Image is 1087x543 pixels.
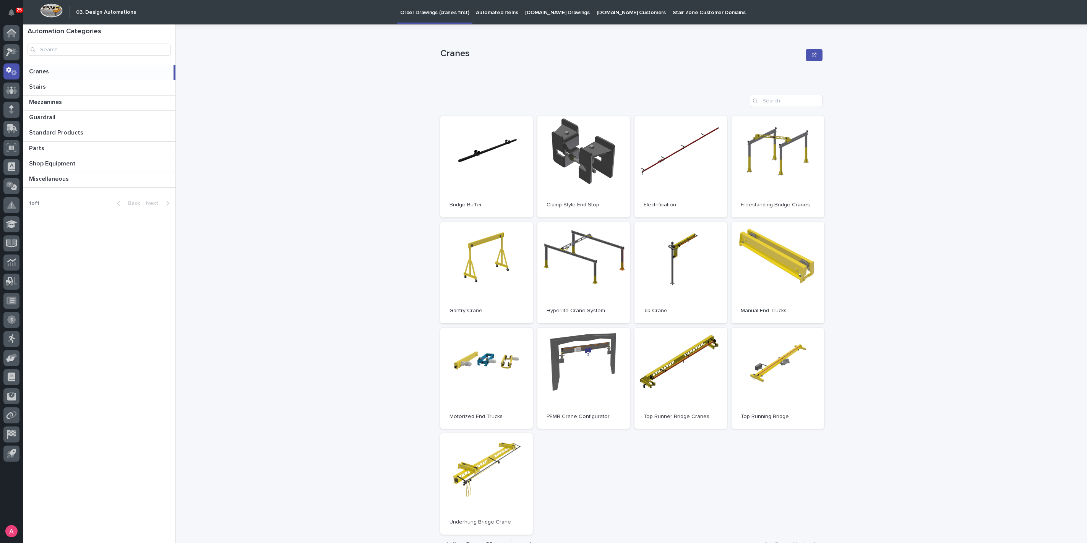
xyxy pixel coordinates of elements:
[537,116,630,217] a: Clamp Style End Stop
[3,523,19,539] button: users-avatar
[634,328,727,429] a: Top Runner Bridge Cranes
[644,202,718,208] p: Electrification
[23,194,45,213] p: 1 of 1
[732,328,824,429] a: Top Running Bridge
[23,142,175,157] a: PartsParts
[29,128,85,136] p: Standard Products
[644,413,718,420] p: Top Runner Bridge Cranes
[23,65,175,80] a: CranesCranes
[440,222,533,323] a: Gantry Crane
[29,159,77,167] p: Shop Equipment
[29,112,57,121] p: Guardrail
[537,328,630,429] a: PEMB Crane Configurator
[111,200,143,207] button: Back
[29,97,63,106] p: Mezzanines
[23,111,175,126] a: GuardrailGuardrail
[76,9,136,16] h2: 03. Design Automations
[732,222,824,323] a: Manual End Trucks
[449,308,524,314] p: Gantry Crane
[23,157,175,172] a: Shop EquipmentShop Equipment
[741,413,815,420] p: Top Running Bridge
[644,308,718,314] p: Jib Crane
[29,174,70,183] p: Miscellaneous
[23,96,175,111] a: MezzaninesMezzanines
[750,95,823,107] input: Search
[17,7,22,13] p: 25
[10,9,19,21] div: Notifications25
[732,116,824,217] a: Freestanding Bridge Cranes
[23,126,175,141] a: Standard ProductsStandard Products
[143,200,175,207] button: Next
[440,433,533,535] a: Underhung Bridge Crane
[634,222,727,323] a: Jib Crane
[449,413,524,420] p: Motorized End Trucks
[29,66,50,75] p: Cranes
[537,222,630,323] a: Hyperlite Crane System
[634,116,727,217] a: Electrification
[547,308,621,314] p: Hyperlite Crane System
[547,202,621,208] p: Clamp Style End Stop
[28,28,171,36] h1: Automation Categories
[741,202,815,208] p: Freestanding Bridge Cranes
[28,44,171,56] input: Search
[741,308,815,314] p: Manual End Trucks
[29,143,46,152] p: Parts
[23,172,175,188] a: MiscellaneousMiscellaneous
[29,82,47,91] p: Stairs
[547,413,621,420] p: PEMB Crane Configurator
[23,80,175,96] a: StairsStairs
[440,48,803,59] p: Cranes
[440,116,533,217] a: Bridge Buffer
[146,201,163,206] span: Next
[3,5,19,21] button: Notifications
[440,328,533,429] a: Motorized End Trucks
[449,202,524,208] p: Bridge Buffer
[40,3,63,18] img: Workspace Logo
[449,519,524,525] p: Underhung Bridge Crane
[123,201,140,206] span: Back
